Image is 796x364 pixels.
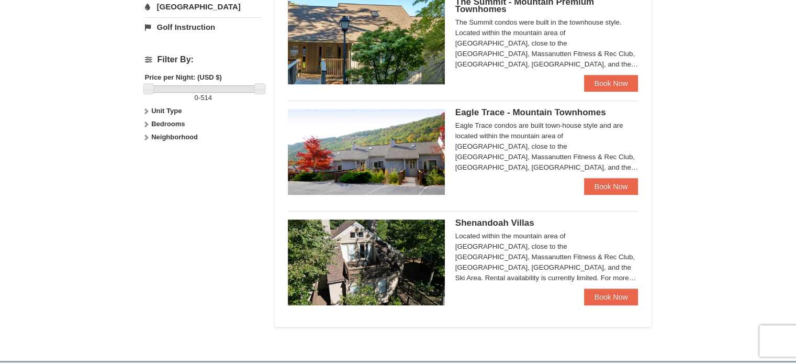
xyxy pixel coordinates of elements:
[455,107,606,117] span: Eagle Trace - Mountain Townhomes
[145,93,262,103] label: -
[288,109,445,195] img: 19218983-1-9b289e55.jpg
[455,218,534,228] span: Shenandoah Villas
[455,120,638,173] div: Eagle Trace condos are built town-house style and are located within the mountain area of [GEOGRA...
[151,120,185,128] strong: Bedrooms
[455,231,638,283] div: Located within the mountain area of [GEOGRAPHIC_DATA], close to the [GEOGRAPHIC_DATA], Massanutte...
[200,94,212,102] span: 514
[145,55,262,64] h4: Filter By:
[584,75,638,92] a: Book Now
[145,73,222,81] strong: Price per Night: (USD $)
[151,107,182,115] strong: Unit Type
[145,17,262,37] a: Golf Instruction
[584,289,638,305] a: Book Now
[584,178,638,195] a: Book Now
[151,133,198,141] strong: Neighborhood
[455,17,638,70] div: The Summit condos were built in the townhouse style. Located within the mountain area of [GEOGRAP...
[288,219,445,305] img: 19219019-2-e70bf45f.jpg
[195,94,198,102] span: 0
